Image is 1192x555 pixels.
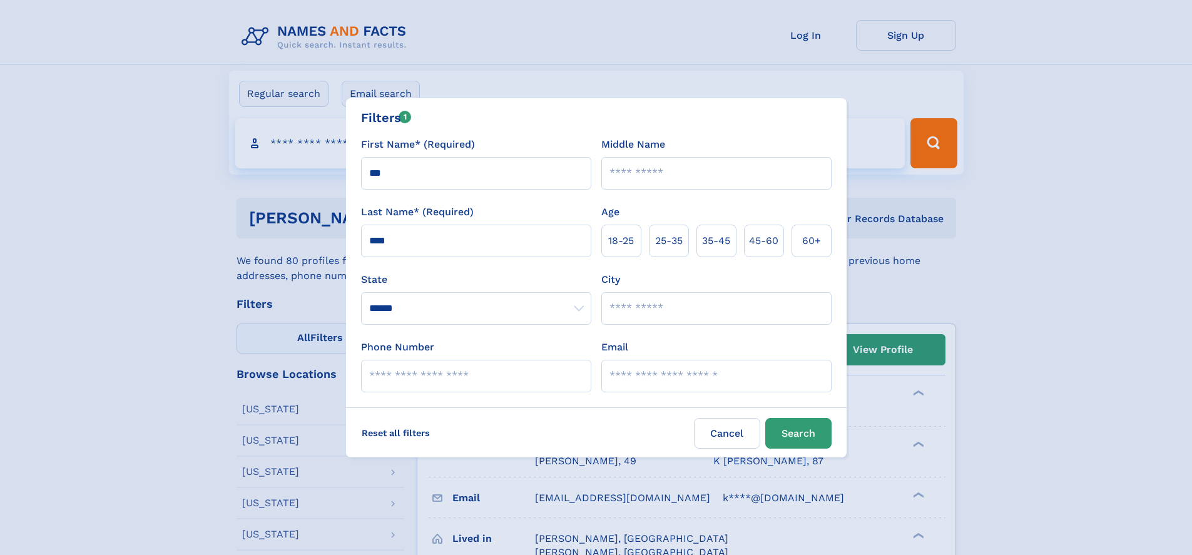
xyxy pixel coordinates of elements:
[601,272,620,287] label: City
[354,418,438,448] label: Reset all filters
[361,205,474,220] label: Last Name* (Required)
[802,233,821,248] span: 60+
[702,233,730,248] span: 35‑45
[608,233,634,248] span: 18‑25
[601,137,665,152] label: Middle Name
[361,272,591,287] label: State
[765,418,832,449] button: Search
[694,418,760,449] label: Cancel
[361,137,475,152] label: First Name* (Required)
[361,340,434,355] label: Phone Number
[601,205,619,220] label: Age
[655,233,683,248] span: 25‑35
[361,108,412,127] div: Filters
[601,340,628,355] label: Email
[749,233,778,248] span: 45‑60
